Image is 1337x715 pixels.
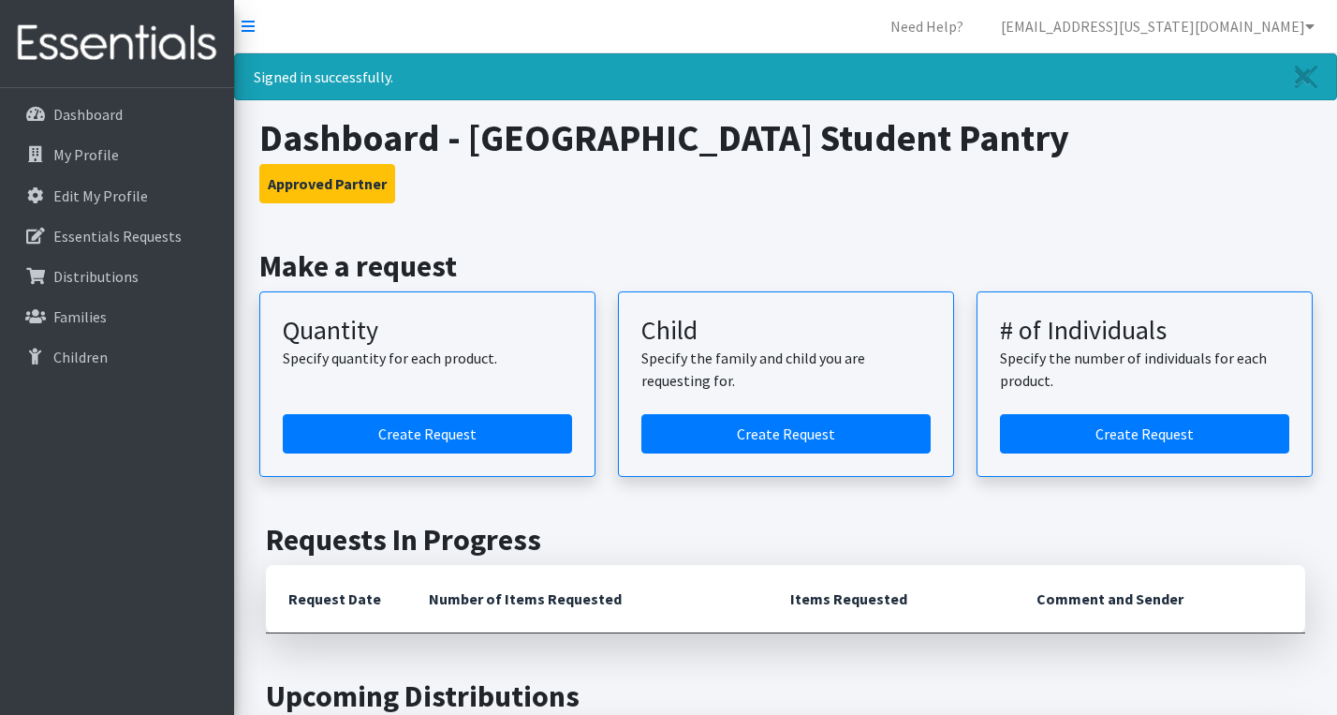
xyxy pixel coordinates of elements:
h3: Quantity [283,315,572,347]
p: Children [53,348,108,366]
a: Children [7,338,227,376]
img: HumanEssentials [7,12,227,75]
th: Comment and Sender [1014,565,1305,633]
a: Create a request by number of individuals [1000,414,1289,454]
p: Essentials Requests [53,227,182,246]
h3: Child [641,315,931,347]
h2: Make a request [259,248,1313,284]
a: Distributions [7,258,227,295]
h2: Upcoming Distributions [266,678,1305,714]
a: My Profile [7,136,227,173]
a: Close [1276,54,1336,99]
p: Specify the family and child you are requesting for. [641,347,931,392]
div: Signed in successfully. [234,53,1337,100]
h2: Requests In Progress [266,522,1305,558]
p: Edit My Profile [53,186,148,205]
a: Edit My Profile [7,177,227,215]
a: Essentials Requests [7,217,227,255]
p: My Profile [53,145,119,164]
a: Create a request for a child or family [641,414,931,454]
p: Distributions [53,267,139,286]
a: Create a request by quantity [283,414,572,454]
p: Families [53,307,107,326]
p: Specify quantity for each product. [283,347,572,369]
th: Items Requested [768,565,1014,633]
button: Approved Partner [259,164,395,203]
a: Families [7,298,227,335]
a: Dashboard [7,96,227,133]
th: Request Date [266,565,406,633]
a: [EMAIL_ADDRESS][US_STATE][DOMAIN_NAME] [986,7,1330,45]
h1: Dashboard - [GEOGRAPHIC_DATA] Student Pantry [259,115,1313,160]
h3: # of Individuals [1000,315,1289,347]
p: Specify the number of individuals for each product. [1000,347,1289,392]
a: Need Help? [875,7,978,45]
p: Dashboard [53,105,123,124]
th: Number of Items Requested [406,565,768,633]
